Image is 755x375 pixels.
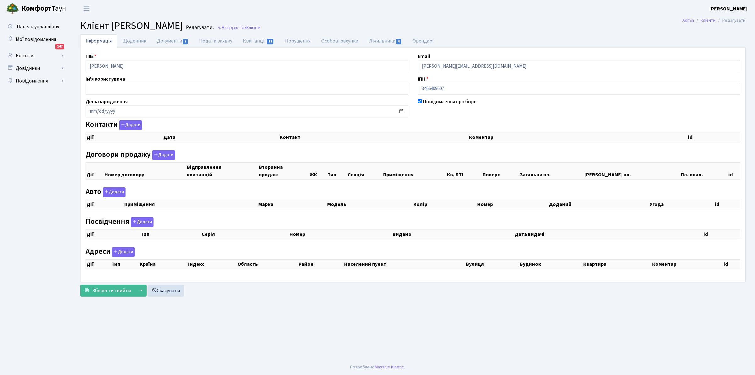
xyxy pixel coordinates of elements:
a: Додати [151,149,175,160]
a: Назад до всіхКлієнти [217,25,260,31]
th: Дата [163,133,279,142]
label: Договори продажу [86,150,175,160]
div: Розроблено . [350,364,405,371]
th: Дії [86,133,163,142]
th: ЖК [309,162,327,179]
th: Секція [347,162,383,179]
span: 4 [396,39,401,44]
th: Приміщення [124,200,258,209]
label: Email [418,53,430,60]
button: Авто [103,187,126,197]
a: Мої повідомлення147 [3,33,66,46]
b: Комфорт [21,3,52,14]
th: Загальна пл. [519,162,584,179]
span: Таун [21,3,66,14]
label: Контакти [86,120,142,130]
a: Порушення [280,34,316,48]
label: ПІБ [86,53,96,60]
th: Колір [413,200,477,209]
a: Скасувати [148,285,184,297]
a: Інформація [80,34,117,48]
th: Модель [327,200,413,209]
th: Квартира [583,259,652,269]
nav: breadcrumb [673,14,755,27]
th: Пл. опал. [680,162,728,179]
th: id [703,230,740,239]
button: Зберегти і вийти [80,285,135,297]
th: Поверх [482,162,519,179]
span: 11 [267,39,274,44]
th: Доданий [548,200,649,209]
th: Індекс [187,259,237,269]
th: Відправлення квитанцій [186,162,259,179]
label: ІПН [418,75,428,83]
th: [PERSON_NAME] пл. [584,162,680,179]
th: Видано [392,230,514,239]
a: Особові рахунки [316,34,364,48]
th: Тип [111,259,139,269]
small: Редагувати . [185,25,214,31]
a: Квитанції [238,34,279,48]
a: Admin [682,17,694,24]
a: Додати [110,246,135,257]
label: Авто [86,187,126,197]
th: id [687,133,740,142]
th: Марка [258,200,327,209]
a: Додати [101,186,126,197]
div: 147 [55,44,64,49]
th: Коментар [468,133,687,142]
img: logo.png [6,3,19,15]
th: id [728,162,740,179]
th: Тип [327,162,347,179]
th: Коментар [652,259,723,269]
th: Дії [86,230,140,239]
a: Клієнти [701,17,716,24]
label: День народження [86,98,128,105]
th: Вулиця [465,259,519,269]
a: Щоденник [117,34,152,48]
span: Клієнти [246,25,260,31]
th: Будинок [519,259,583,269]
a: Орендарі [407,34,439,48]
label: Повідомлення про борг [423,98,476,105]
a: [PERSON_NAME] [709,5,747,13]
a: Лічильники [364,34,407,48]
span: Мої повідомлення [16,36,56,43]
button: Адреси [112,247,135,257]
label: Посвідчення [86,217,154,227]
a: Подати заявку [194,34,238,48]
th: Дата видачі [514,230,703,239]
button: Посвідчення [131,217,154,227]
th: id [714,200,740,209]
th: Район [298,259,344,269]
a: Документи [152,34,194,48]
label: Ім'я користувача [86,75,125,83]
a: Довідники [3,62,66,75]
th: Населений пункт [344,259,465,269]
th: Кв, БТІ [446,162,482,179]
li: Редагувати [716,17,746,24]
th: Тип [140,230,201,239]
th: Номер [477,200,548,209]
th: Контакт [279,133,468,142]
span: 2 [183,39,188,44]
th: Серія [201,230,289,239]
a: Massive Kinetic [375,364,404,370]
th: Угода [649,200,714,209]
span: Зберегти і вийти [92,287,131,294]
th: Дії [86,200,124,209]
th: Країна [139,259,187,269]
a: Додати [118,119,142,130]
th: Вторинна продаж [258,162,309,179]
button: Контакти [119,120,142,130]
th: id [723,259,740,269]
button: Переключити навігацію [79,3,94,14]
span: Клієнт [PERSON_NAME] [80,19,183,33]
th: Номер договору [104,162,186,179]
a: Клієнти [3,49,66,62]
th: Дії [86,259,111,269]
th: Приміщення [383,162,446,179]
th: Дії [86,162,104,179]
th: Номер [289,230,392,239]
b: [PERSON_NAME] [709,5,747,12]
